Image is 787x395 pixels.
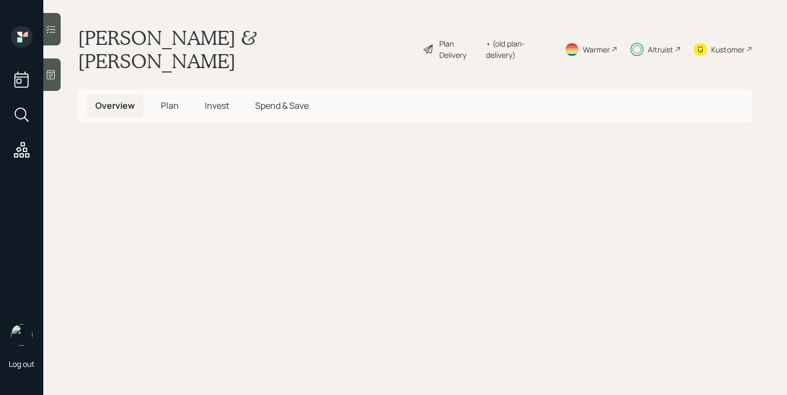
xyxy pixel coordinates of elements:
[648,44,673,55] div: Altruist
[95,100,135,111] span: Overview
[205,100,229,111] span: Invest
[439,38,480,61] div: Plan Delivery
[486,38,551,61] div: • (old plan-delivery)
[78,26,414,73] h1: [PERSON_NAME] & [PERSON_NAME]
[711,44,745,55] div: Kustomer
[255,100,309,111] span: Spend & Save
[583,44,610,55] div: Warmer
[9,359,35,369] div: Log out
[11,324,32,346] img: michael-russo-headshot.png
[161,100,179,111] span: Plan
